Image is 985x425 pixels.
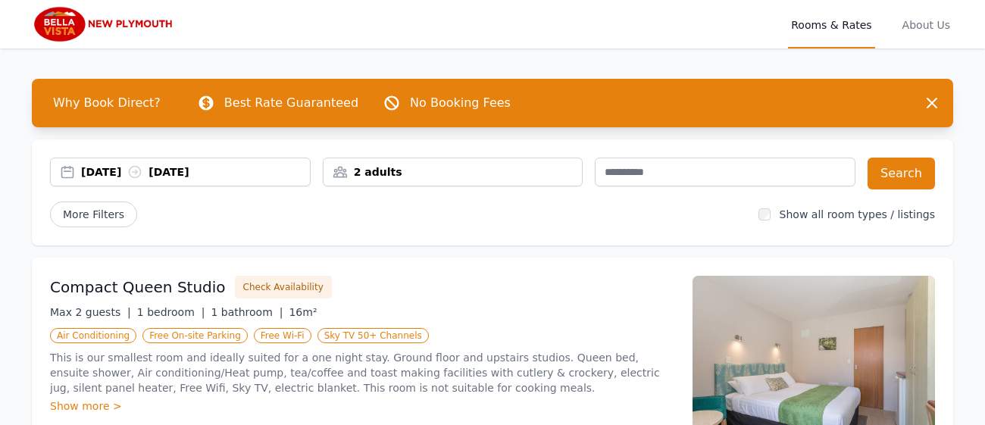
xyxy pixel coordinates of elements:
[211,306,283,318] span: 1 bathroom |
[50,277,226,298] h3: Compact Queen Studio
[50,398,674,414] div: Show more >
[81,164,310,180] div: [DATE] [DATE]
[868,158,935,189] button: Search
[50,202,137,227] span: More Filters
[289,306,317,318] span: 16m²
[50,350,674,395] p: This is our smallest room and ideally suited for a one night stay. Ground floor and upstairs stud...
[137,306,205,318] span: 1 bedroom |
[50,306,131,318] span: Max 2 guests |
[224,94,358,112] p: Best Rate Guaranteed
[142,328,248,343] span: Free On-site Parking
[410,94,511,112] p: No Booking Fees
[317,328,429,343] span: Sky TV 50+ Channels
[254,328,311,343] span: Free Wi-Fi
[41,88,173,118] span: Why Book Direct?
[324,164,583,180] div: 2 adults
[235,276,332,298] button: Check Availability
[32,6,177,42] img: Bella Vista New Plymouth
[780,208,935,220] label: Show all room types / listings
[50,328,136,343] span: Air Conditioning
